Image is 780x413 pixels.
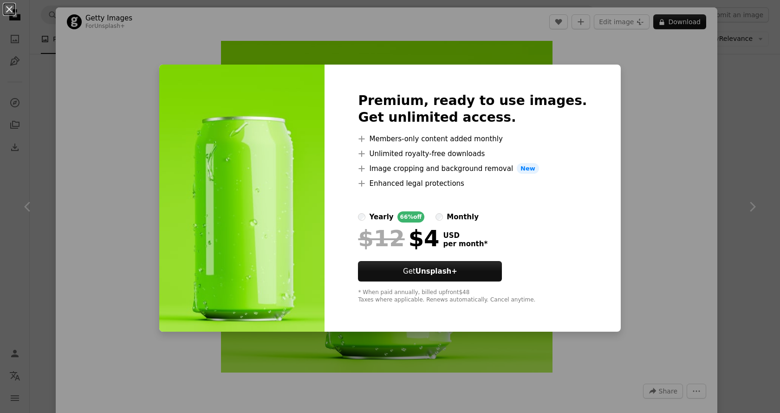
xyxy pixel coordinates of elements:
li: Enhanced legal protections [358,178,587,189]
strong: Unsplash+ [416,267,457,275]
span: $12 [358,226,404,250]
span: New [517,163,539,174]
div: $4 [358,226,439,250]
div: monthly [447,211,479,223]
div: 66% off [397,211,425,223]
button: GetUnsplash+ [358,261,502,282]
span: USD [443,231,487,240]
input: monthly [435,213,443,221]
h2: Premium, ready to use images. Get unlimited access. [358,92,587,126]
img: premium_photo-1681487652640-9257693221d5 [159,65,325,332]
div: yearly [369,211,393,223]
div: * When paid annually, billed upfront $48 Taxes where applicable. Renews automatically. Cancel any... [358,289,587,304]
li: Image cropping and background removal [358,163,587,174]
li: Members-only content added monthly [358,133,587,144]
span: per month * [443,240,487,248]
li: Unlimited royalty-free downloads [358,148,587,159]
input: yearly66%off [358,213,365,221]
